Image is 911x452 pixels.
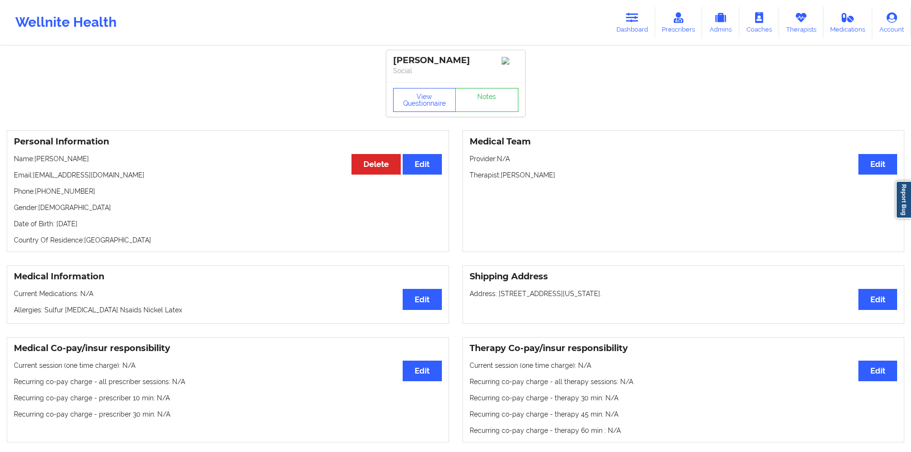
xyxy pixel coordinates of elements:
[655,7,702,38] a: Prescribers
[896,181,911,219] a: Report Bug
[872,7,911,38] a: Account
[14,154,442,164] p: Name: [PERSON_NAME]
[470,409,898,419] p: Recurring co-pay charge - therapy 45 min : N/A
[779,7,823,38] a: Therapists
[14,305,442,315] p: Allergies: Sulfur [MEDICAL_DATA] Nsaids Nickel Latex
[470,271,898,282] h3: Shipping Address
[470,136,898,147] h3: Medical Team
[351,154,401,175] button: Delete
[470,361,898,370] p: Current session (one time charge): N/A
[14,343,442,354] h3: Medical Co-pay/insur responsibility
[470,289,898,298] p: Address: [STREET_ADDRESS][US_STATE].
[14,271,442,282] h3: Medical Information
[403,361,441,381] button: Edit
[470,393,898,403] p: Recurring co-pay charge - therapy 30 min : N/A
[393,55,518,66] div: [PERSON_NAME]
[858,361,897,381] button: Edit
[403,154,441,175] button: Edit
[823,7,873,38] a: Medications
[14,170,442,180] p: Email: [EMAIL_ADDRESS][DOMAIN_NAME]
[14,203,442,212] p: Gender: [DEMOGRAPHIC_DATA]
[470,426,898,435] p: Recurring co-pay charge - therapy 60 min : N/A
[14,361,442,370] p: Current session (one time charge): N/A
[609,7,655,38] a: Dashboard
[455,88,518,112] a: Notes
[470,154,898,164] p: Provider: N/A
[702,7,739,38] a: Admins
[14,409,442,419] p: Recurring co-pay charge - prescriber 30 min : N/A
[470,170,898,180] p: Therapist: [PERSON_NAME]
[470,377,898,386] p: Recurring co-pay charge - all therapy sessions : N/A
[470,343,898,354] h3: Therapy Co-pay/insur responsibility
[14,289,442,298] p: Current Medications: N/A
[14,235,442,245] p: Country Of Residence: [GEOGRAPHIC_DATA]
[14,393,442,403] p: Recurring co-pay charge - prescriber 10 min : N/A
[393,88,456,112] button: View Questionnaire
[14,136,442,147] h3: Personal Information
[14,219,442,229] p: Date of Birth: [DATE]
[739,7,779,38] a: Coaches
[393,66,518,76] p: Social
[403,289,441,309] button: Edit
[858,154,897,175] button: Edit
[858,289,897,309] button: Edit
[502,57,518,65] img: Image%2Fplaceholer-image.png
[14,187,442,196] p: Phone: [PHONE_NUMBER]
[14,377,442,386] p: Recurring co-pay charge - all prescriber sessions : N/A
